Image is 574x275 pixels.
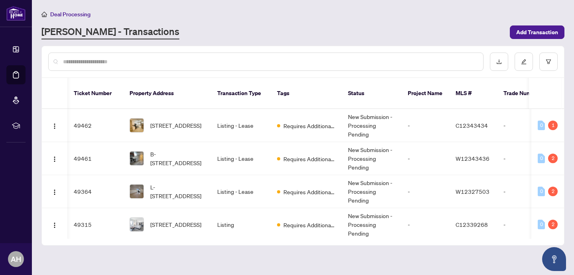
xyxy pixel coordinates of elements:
[342,175,401,208] td: New Submission - Processing Pending
[510,25,564,39] button: Add Transaction
[123,78,211,109] th: Property Address
[130,119,143,132] img: thumbnail-img
[211,142,271,175] td: Listing - Lease
[456,122,488,129] span: C12343434
[67,175,123,208] td: 49364
[130,218,143,231] img: thumbnail-img
[497,109,553,142] td: -
[401,78,449,109] th: Project Name
[130,152,143,165] img: thumbnail-img
[283,220,335,229] span: Requires Additional Docs
[515,53,533,71] button: edit
[211,78,271,109] th: Transaction Type
[283,121,335,130] span: Requires Additional Docs
[497,175,553,208] td: -
[150,220,201,229] span: [STREET_ADDRESS]
[401,109,449,142] td: -
[401,208,449,241] td: -
[50,11,90,18] span: Deal Processing
[48,152,61,165] button: Logo
[521,59,527,64] span: edit
[497,208,553,241] td: -
[401,175,449,208] td: -
[6,6,26,21] img: logo
[67,78,123,109] th: Ticket Number
[48,185,61,198] button: Logo
[150,121,201,130] span: [STREET_ADDRESS]
[538,187,545,196] div: 0
[496,59,502,64] span: download
[538,121,545,130] div: 0
[548,220,558,229] div: 2
[67,208,123,241] td: 49315
[51,189,58,195] img: Logo
[41,25,179,39] a: [PERSON_NAME] - Transactions
[211,208,271,241] td: Listing
[271,78,342,109] th: Tags
[11,254,21,265] span: AH
[211,175,271,208] td: Listing - Lease
[342,208,401,241] td: New Submission - Processing Pending
[150,150,204,167] span: B-[STREET_ADDRESS]
[546,59,551,64] span: filter
[538,154,545,163] div: 0
[283,187,335,196] span: Requires Additional Docs
[538,220,545,229] div: 0
[51,123,58,129] img: Logo
[48,119,61,132] button: Logo
[449,78,497,109] th: MLS #
[548,121,558,130] div: 1
[516,26,558,39] span: Add Transaction
[342,109,401,142] td: New Submission - Processing Pending
[41,12,47,17] span: home
[497,78,553,109] th: Trade Number
[342,142,401,175] td: New Submission - Processing Pending
[401,142,449,175] td: -
[130,185,143,198] img: thumbnail-img
[456,188,489,195] span: W12327503
[548,154,558,163] div: 2
[150,183,204,200] span: L-[STREET_ADDRESS]
[51,156,58,162] img: Logo
[283,154,335,163] span: Requires Additional Docs
[342,78,401,109] th: Status
[539,53,558,71] button: filter
[51,222,58,228] img: Logo
[211,109,271,142] td: Listing - Lease
[67,142,123,175] td: 49461
[456,155,489,162] span: W12343436
[497,142,553,175] td: -
[542,247,566,271] button: Open asap
[456,221,488,228] span: C12339268
[490,53,508,71] button: download
[67,109,123,142] td: 49462
[48,218,61,231] button: Logo
[548,187,558,196] div: 2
